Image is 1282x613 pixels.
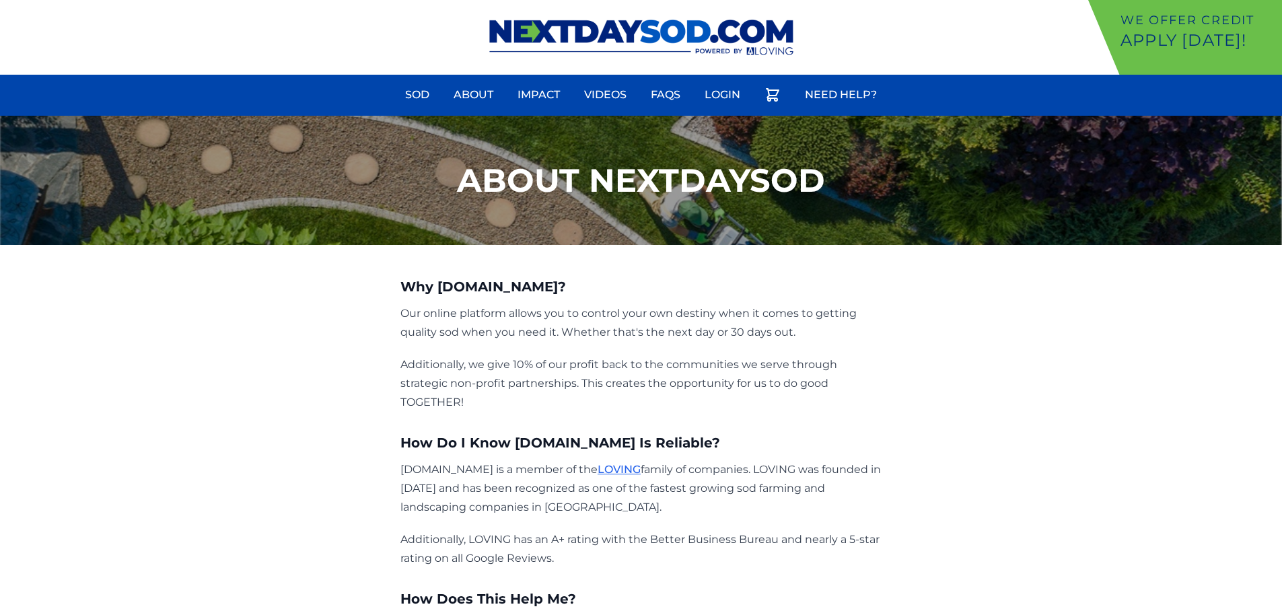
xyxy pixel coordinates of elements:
[697,79,748,111] a: Login
[598,463,641,476] a: LOVING
[400,304,882,342] p: Our online platform allows you to control your own destiny when it comes to getting quality sod w...
[400,460,882,517] p: [DOMAIN_NAME] is a member of the family of companies. LOVING was founded in [DATE] and has been r...
[397,79,437,111] a: Sod
[576,79,635,111] a: Videos
[400,355,882,412] p: Additionally, we give 10% of our profit back to the communities we serve through strategic non-pr...
[509,79,568,111] a: Impact
[797,79,885,111] a: Need Help?
[1120,30,1277,51] p: Apply [DATE]!
[446,79,501,111] a: About
[643,79,688,111] a: FAQs
[400,589,882,608] h3: How Does This Help Me?
[400,277,882,296] h3: Why [DOMAIN_NAME]?
[400,530,882,568] p: Additionally, LOVING has an A+ rating with the Better Business Bureau and nearly a 5-star rating ...
[1120,11,1277,30] p: We offer Credit
[400,433,882,452] h3: How Do I Know [DOMAIN_NAME] Is Reliable?
[457,164,825,196] h1: About NextDaySod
